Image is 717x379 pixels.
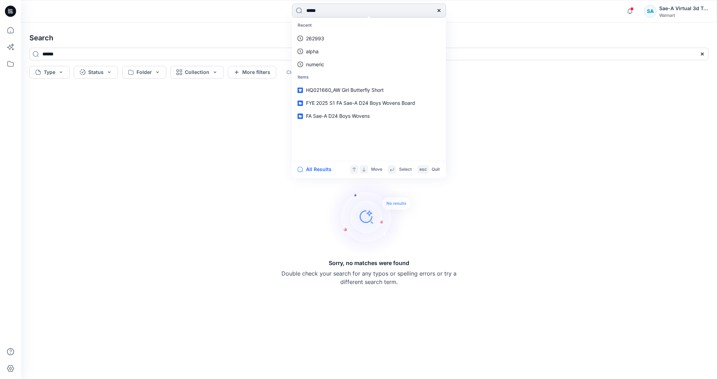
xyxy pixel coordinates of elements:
[306,48,319,55] p: alpha
[306,87,384,93] span: HQ021660_AW Girl Butterfly Short
[329,259,409,267] h5: Sorry, no matches were found
[293,19,445,32] p: Recent
[281,269,457,286] p: Double check your search for any typos or spelling errors or try a different search term.
[29,66,70,79] button: Type
[659,13,708,18] div: Walmart
[293,32,445,45] a: 262993
[399,166,412,173] p: Select
[306,61,324,68] p: numeric
[293,45,445,58] a: alpha
[419,166,427,173] p: esc
[293,84,445,97] a: HQ021660_AW Girl Butterfly Short
[74,66,118,79] button: Status
[326,175,424,259] img: Sorry, no matches were found
[122,66,166,79] button: Folder
[306,35,324,42] p: 262993
[293,58,445,71] a: numeric
[293,110,445,123] a: FA Sae-A D24 Boys Wovens
[293,71,445,84] p: Items
[306,100,415,106] span: FYE 2025 S1 FA Sae-A D24 Boys Wovens Board
[298,165,336,174] button: All Results
[306,113,370,119] span: FA Sae-A D24 Boys Wovens
[293,97,445,110] a: FYE 2025 S1 FA Sae-A D24 Boys Wovens Board
[644,5,656,18] div: SA
[371,166,382,173] p: Move
[228,66,276,79] button: More filters
[170,66,224,79] button: Collection
[659,4,708,13] div: Sae-A Virtual 3d Team
[24,28,714,48] h4: Search
[432,166,440,173] p: Quit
